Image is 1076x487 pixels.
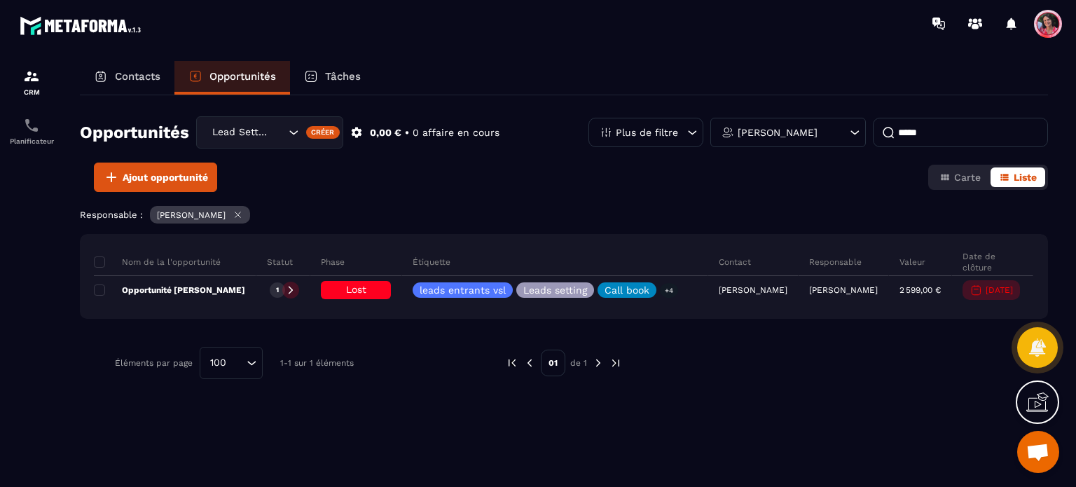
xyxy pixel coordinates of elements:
p: CRM [4,88,60,96]
p: [PERSON_NAME] [738,128,818,137]
span: 100 [205,355,231,371]
img: prev [523,357,536,369]
div: Créer [306,126,340,139]
p: 1 [276,285,279,295]
p: leads entrants vsl [420,285,506,295]
p: 0,00 € [370,126,401,139]
img: next [592,357,605,369]
span: Liste [1014,172,1037,183]
p: [DATE] [986,285,1013,295]
p: Opportunité [PERSON_NAME] [94,284,245,296]
img: prev [506,357,518,369]
button: Liste [991,167,1045,187]
input: Search for option [271,125,285,140]
p: Date de clôture [963,251,1022,273]
div: Search for option [200,347,263,379]
span: Carte [954,172,981,183]
p: Contacts [115,70,160,83]
p: de 1 [570,357,587,369]
img: scheduler [23,117,40,134]
p: Planificateur [4,137,60,145]
p: • [405,126,409,139]
p: Nom de la l'opportunité [94,256,221,268]
p: Leads setting [523,285,587,295]
span: Lost [346,284,366,295]
a: Opportunités [174,61,290,95]
p: [PERSON_NAME] [157,210,226,220]
p: 01 [541,350,565,376]
p: Contact [719,256,751,268]
input: Search for option [231,355,243,371]
p: Responsable : [80,210,143,220]
p: +4 [660,283,678,298]
p: Valeur [899,256,925,268]
p: Tâches [325,70,361,83]
img: next [609,357,622,369]
div: Search for option [196,116,343,149]
a: Tâches [290,61,375,95]
a: Contacts [80,61,174,95]
button: Ajout opportunité [94,163,217,192]
p: Phase [321,256,345,268]
p: Call book [605,285,649,295]
h2: Opportunités [80,118,189,146]
a: formationformationCRM [4,57,60,107]
p: [PERSON_NAME] [809,285,878,295]
a: schedulerschedulerPlanificateur [4,107,60,156]
p: Opportunités [209,70,276,83]
p: 0 affaire en cours [413,126,499,139]
span: Ajout opportunité [123,170,208,184]
p: Éléments par page [115,358,193,368]
div: Ouvrir le chat [1017,431,1059,473]
span: Lead Setting [209,125,271,140]
p: Étiquette [413,256,450,268]
p: 1-1 sur 1 éléments [280,358,354,368]
img: logo [20,13,146,39]
p: 2 599,00 € [899,285,941,295]
p: Responsable [809,256,862,268]
button: Carte [931,167,989,187]
p: Statut [267,256,293,268]
p: Plus de filtre [616,128,678,137]
img: formation [23,68,40,85]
